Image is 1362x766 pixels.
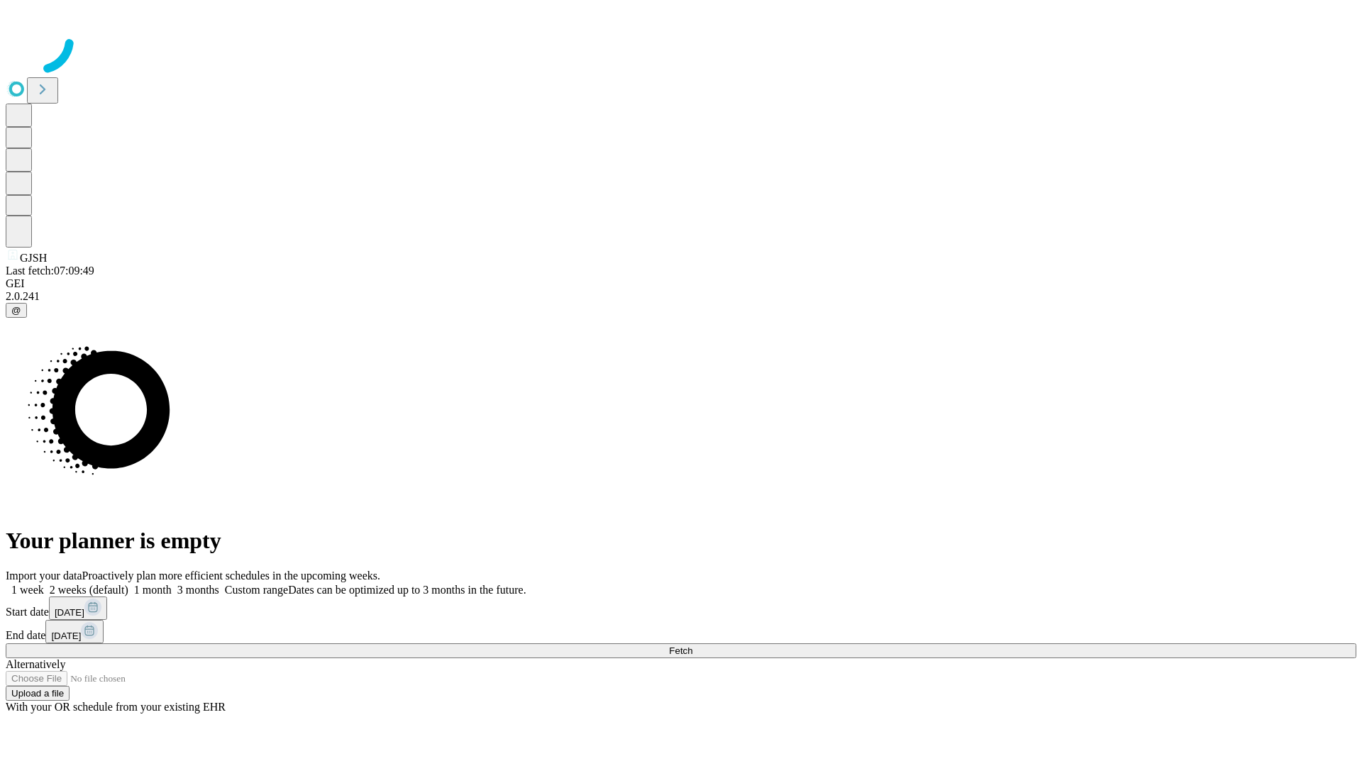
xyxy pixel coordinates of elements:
[177,584,219,596] span: 3 months
[45,620,104,643] button: [DATE]
[49,596,107,620] button: [DATE]
[288,584,526,596] span: Dates can be optimized up to 3 months in the future.
[11,584,44,596] span: 1 week
[51,631,81,641] span: [DATE]
[6,528,1356,554] h1: Your planner is empty
[82,570,380,582] span: Proactively plan more efficient schedules in the upcoming weeks.
[6,290,1356,303] div: 2.0.241
[134,584,172,596] span: 1 month
[6,620,1356,643] div: End date
[6,596,1356,620] div: Start date
[6,686,70,701] button: Upload a file
[11,305,21,316] span: @
[6,658,65,670] span: Alternatively
[225,584,288,596] span: Custom range
[6,303,27,318] button: @
[20,252,47,264] span: GJSH
[6,265,94,277] span: Last fetch: 07:09:49
[50,584,128,596] span: 2 weeks (default)
[6,701,226,713] span: With your OR schedule from your existing EHR
[669,645,692,656] span: Fetch
[6,570,82,582] span: Import your data
[6,277,1356,290] div: GEI
[55,607,84,618] span: [DATE]
[6,643,1356,658] button: Fetch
